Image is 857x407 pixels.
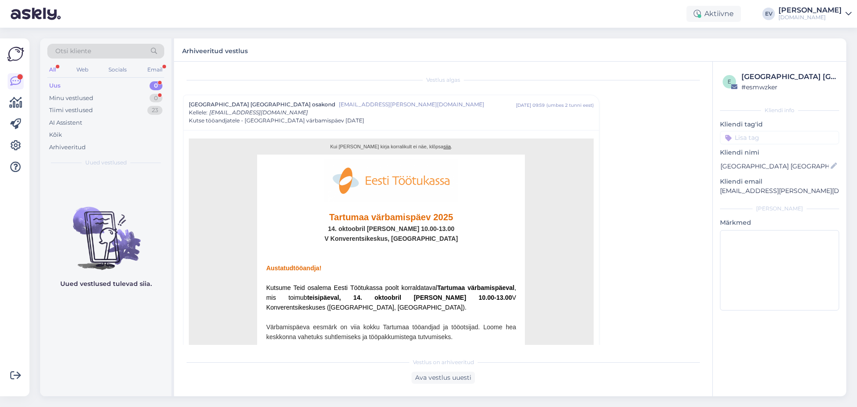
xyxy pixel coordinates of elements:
div: All [47,64,58,76]
span: Tartumaa värbamispäev 2025 [329,212,453,222]
div: Vestlus algas [183,76,703,84]
span: Austatud [266,264,293,272]
div: [DOMAIN_NAME] [778,14,842,21]
span: Uued vestlused [85,159,127,167]
div: # esmwzker [741,82,836,92]
span: Vestlus on arhiveeritud [413,358,474,366]
input: Lisa nimi [720,161,829,171]
div: 0 [150,81,162,90]
a: [PERSON_NAME][DOMAIN_NAME] [778,7,852,21]
p: Uued vestlused tulevad siia. [60,279,152,289]
div: 23 [147,106,162,115]
input: Lisa tag [720,131,839,144]
strong: V Konverentsikeskus, [GEOGRAPHIC_DATA] [324,235,458,242]
p: Värbamispäeva eesmärk on viia kokku Tartumaa tööandjad ja tööotsijad. Loome hea keskkonna vahetuk... [266,322,516,342]
div: [DATE] 09:59 [516,102,545,109]
p: Kliendi email [720,177,839,186]
div: [PERSON_NAME] [778,7,842,14]
div: Web [75,64,90,76]
span: Kutse tööandjatele - [GEOGRAPHIC_DATA] värbamispäev [DATE] [189,117,364,125]
span: [EMAIL_ADDRESS][DOMAIN_NAME] [209,109,308,116]
img: Askly Logo [7,46,24,63]
p: Märkmed [720,218,839,227]
span: Kellele : [189,109,208,116]
div: Email [146,64,164,76]
div: Kõik [49,130,62,139]
img: No chats [40,191,171,271]
p: Kliendi nimi [720,148,839,157]
span: Otsi kliente [55,46,91,56]
div: Arhiveeritud [49,143,86,152]
div: Aktiivne [686,6,741,22]
div: Ava vestlus uuesti [412,372,475,384]
div: EV [762,8,775,20]
div: Tiimi vestlused [49,106,93,115]
p: Kui [PERSON_NAME] kirja korralikult ei näe, klõpsa . [266,143,516,150]
div: [PERSON_NAME] [720,205,839,213]
span: e [728,78,731,85]
div: Kliendi info [720,106,839,114]
div: ( umbes 2 tunni eest ) [546,102,594,109]
p: [EMAIL_ADDRESS][PERSON_NAME][DOMAIN_NAME] [720,186,839,196]
strong: 14. oktoobril [PERSON_NAME] 10.00-13.00 [328,225,454,232]
a: siia [443,144,451,149]
span: [GEOGRAPHIC_DATA] [GEOGRAPHIC_DATA] osakond [189,101,335,109]
span: Kutsume Teid osalema Eesti Töötukassa poolt korraldataval , mis toimub V Konverentsikeskuses ([GE... [266,284,516,311]
div: 0 [150,94,162,103]
strong: Tartumaa värbamispäeval [437,284,514,291]
div: [GEOGRAPHIC_DATA] [GEOGRAPHIC_DATA] osakond [741,71,836,82]
strong: teisipäeval, 14. oktoobril [PERSON_NAME] 10.00-13.00 [307,294,512,301]
span: [EMAIL_ADDRESS][PERSON_NAME][DOMAIN_NAME] [339,101,516,109]
label: Arhiveeritud vestlus [182,44,248,56]
span: tööandja! [293,264,321,272]
div: AI Assistent [49,118,82,127]
div: Socials [107,64,129,76]
div: Uus [49,81,61,90]
div: Minu vestlused [49,94,93,103]
p: Kliendi tag'id [720,120,839,129]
